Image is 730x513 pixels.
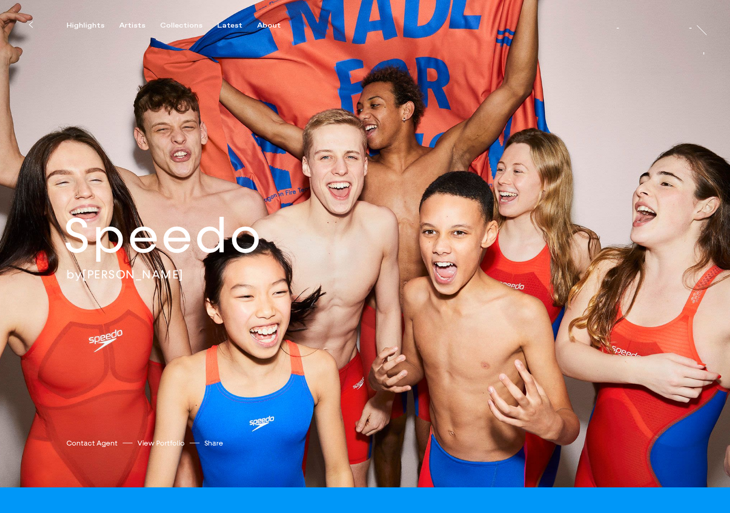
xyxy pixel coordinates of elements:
a: Contact Agent [66,438,118,448]
div: Highlights [66,21,104,30]
div: At [PERSON_NAME] [696,40,703,128]
button: About [257,21,296,30]
div: Artists [119,21,145,30]
button: Share [204,437,223,450]
div: Latest [217,21,242,30]
button: Latest [217,21,257,30]
a: At [PERSON_NAME] [703,40,713,80]
span: by [66,267,82,282]
a: View Portfolio [137,438,185,448]
button: Artists [119,21,160,30]
a: [PERSON_NAME] [82,267,184,282]
div: About [257,21,281,30]
button: Highlights [66,21,119,30]
div: Collections [160,21,202,30]
h2: Speedo [64,205,331,267]
button: Collections [160,21,217,30]
a: [PERSON_NAME] [616,19,692,29]
div: [PERSON_NAME] [616,29,692,36]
